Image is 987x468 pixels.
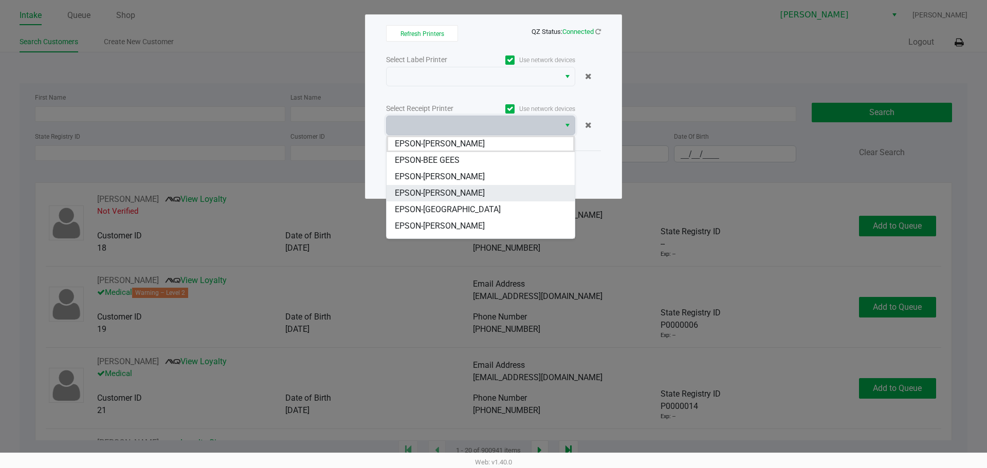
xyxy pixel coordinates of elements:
[562,28,594,35] span: Connected
[395,236,485,249] span: EPSON-[PERSON_NAME]
[395,187,485,199] span: EPSON-[PERSON_NAME]
[395,220,485,232] span: EPSON-[PERSON_NAME]
[395,203,501,216] span: EPSON-[GEOGRAPHIC_DATA]
[532,28,601,35] span: QZ Status:
[481,104,575,114] label: Use network devices
[386,54,481,65] div: Select Label Printer
[400,30,444,38] span: Refresh Printers
[560,116,575,135] button: Select
[481,55,575,65] label: Use network devices
[475,458,512,466] span: Web: v1.40.0
[395,154,460,166] span: EPSON-BEE GEES
[395,171,485,183] span: EPSON-[PERSON_NAME]
[560,67,575,86] button: Select
[386,25,458,42] button: Refresh Printers
[395,138,485,150] span: EPSON-[PERSON_NAME]
[386,103,481,114] div: Select Receipt Printer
